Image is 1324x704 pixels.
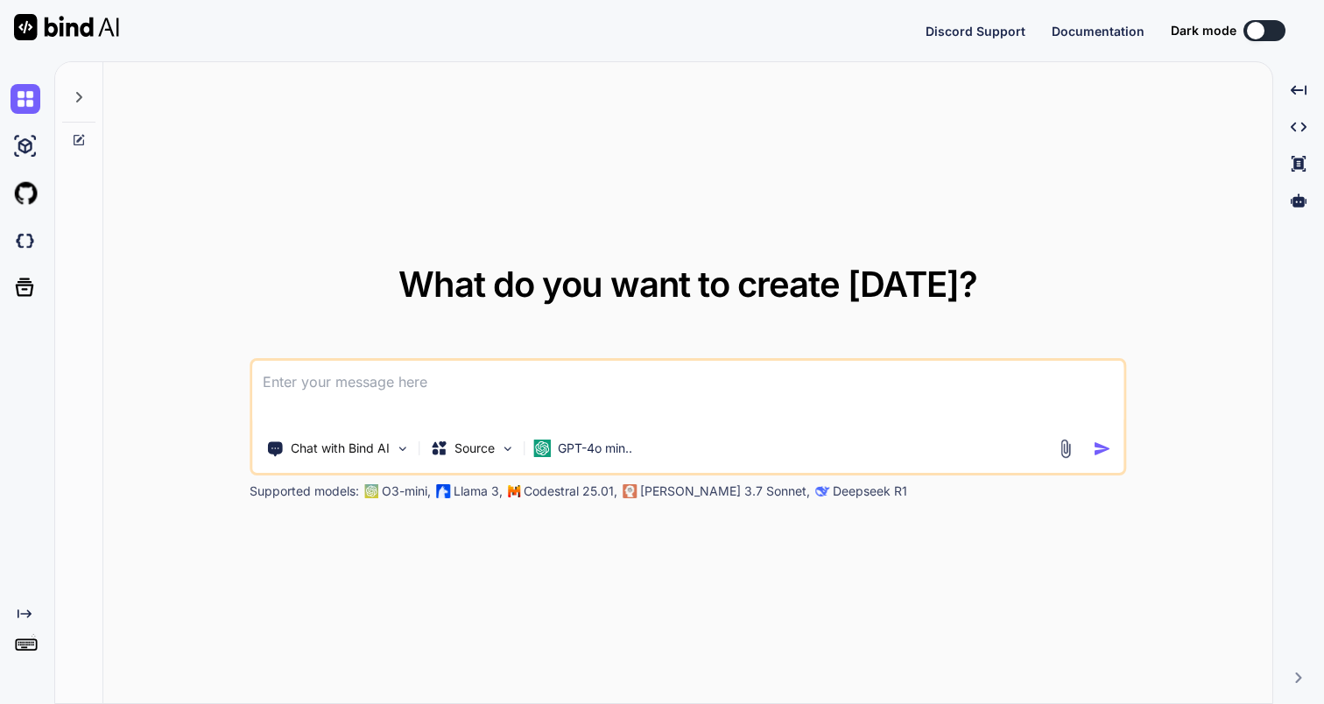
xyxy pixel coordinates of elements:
[1171,22,1236,39] span: Dark mode
[640,482,810,500] p: [PERSON_NAME] 3.7 Sonnet,
[364,484,378,498] img: GPT-4
[11,131,40,161] img: ai-studio
[533,440,551,457] img: GPT-4o mini
[623,484,637,498] img: claude
[1052,22,1144,40] button: Documentation
[926,24,1025,39] span: Discord Support
[454,482,503,500] p: Llama 3,
[398,263,977,306] span: What do you want to create [DATE]?
[815,484,829,498] img: claude
[11,179,40,208] img: githubLight
[395,441,410,456] img: Pick Tools
[524,482,617,500] p: Codestral 25.01,
[833,482,907,500] p: Deepseek R1
[1052,24,1144,39] span: Documentation
[508,485,520,497] img: Mistral-AI
[14,14,119,40] img: Bind AI
[436,484,450,498] img: Llama2
[11,84,40,114] img: chat
[1055,439,1075,459] img: attachment
[500,441,515,456] img: Pick Models
[291,440,390,457] p: Chat with Bind AI
[454,440,495,457] p: Source
[558,440,632,457] p: GPT-4o min..
[926,22,1025,40] button: Discord Support
[382,482,431,500] p: O3-mini,
[250,482,359,500] p: Supported models:
[1093,440,1111,458] img: icon
[11,226,40,256] img: darkCloudIdeIcon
